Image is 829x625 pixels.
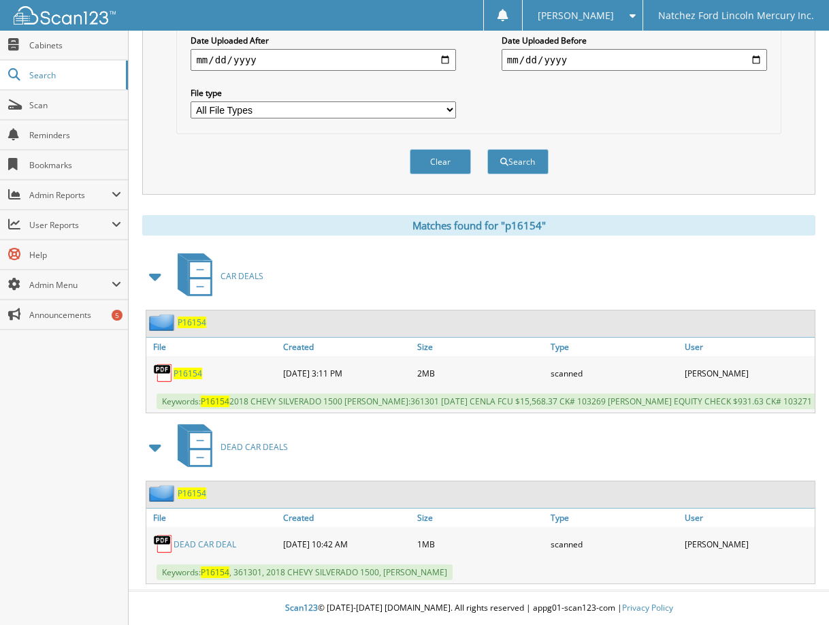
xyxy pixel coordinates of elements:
[547,509,681,527] a: Type
[157,394,817,409] span: Keywords: 2018 CHEVY SILVERADO 1500 [PERSON_NAME]:361301 [DATE] CENLA FCU $15,568.37 CK# 103269 [...
[29,39,121,51] span: Cabinets
[502,49,767,71] input: end
[29,219,112,231] span: User Reports
[29,189,112,201] span: Admin Reports
[761,560,829,625] iframe: Chat Widget
[221,270,263,282] span: CAR DEALS
[29,309,121,321] span: Announcements
[129,592,829,625] div: © [DATE]-[DATE] [DOMAIN_NAME]. All rights reserved | appg01-scan123-com |
[169,249,263,303] a: CAR DEALS
[178,487,206,499] a: P16154
[153,363,174,383] img: PDF.png
[414,509,547,527] a: Size
[29,99,121,111] span: Scan
[280,359,413,387] div: [DATE] 3:11 PM
[414,359,547,387] div: 2MB
[547,359,681,387] div: scanned
[547,338,681,356] a: Type
[487,149,549,174] button: Search
[174,368,202,379] a: P16154
[414,338,547,356] a: Size
[149,485,178,502] img: folder2.png
[201,396,229,407] span: P16154
[157,564,453,580] span: Keywords: , 361301, 2018 CHEVY SILVERADO 1500, [PERSON_NAME]
[29,69,119,81] span: Search
[681,359,815,387] div: [PERSON_NAME]
[174,539,236,550] a: DEAD CAR DEAL
[29,159,121,171] span: Bookmarks
[153,534,174,554] img: PDF.png
[149,314,178,331] img: folder2.png
[191,49,456,71] input: start
[29,249,121,261] span: Help
[112,310,123,321] div: 5
[547,530,681,558] div: scanned
[681,530,815,558] div: [PERSON_NAME]
[146,509,280,527] a: File
[221,441,288,453] span: DEAD CAR DEALS
[191,87,456,99] label: File type
[280,338,413,356] a: Created
[142,215,815,236] div: Matches found for "p16154"
[410,149,471,174] button: Clear
[201,566,229,578] span: P16154
[280,530,413,558] div: [DATE] 10:42 AM
[414,530,547,558] div: 1MB
[178,317,206,328] a: P16154
[14,6,116,25] img: scan123-logo-white.svg
[191,35,456,46] label: Date Uploaded After
[681,338,815,356] a: User
[538,12,614,20] span: [PERSON_NAME]
[29,129,121,141] span: Reminders
[169,420,288,474] a: DEAD CAR DEALS
[622,602,673,613] a: Privacy Policy
[285,602,318,613] span: Scan123
[146,338,280,356] a: File
[658,12,814,20] span: Natchez Ford Lincoln Mercury Inc.
[29,279,112,291] span: Admin Menu
[280,509,413,527] a: Created
[681,509,815,527] a: User
[502,35,767,46] label: Date Uploaded Before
